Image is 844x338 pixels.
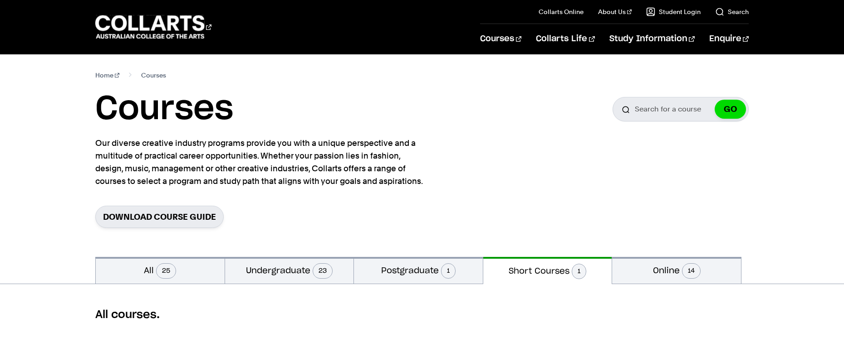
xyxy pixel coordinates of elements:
[536,24,594,54] a: Collarts Life
[483,257,612,284] button: Short Courses1
[539,7,584,16] a: Collarts Online
[313,263,333,279] span: 23
[598,7,632,16] a: About Us
[646,7,701,16] a: Student Login
[682,263,701,279] span: 14
[95,137,427,188] p: Our diverse creative industry programs provide you with a unique perspective and a multitude of p...
[95,14,211,40] div: Go to homepage
[715,100,746,119] button: GO
[480,24,521,54] a: Courses
[572,264,586,279] span: 1
[709,24,749,54] a: Enquire
[95,89,233,130] h1: Courses
[715,7,749,16] a: Search
[141,69,166,82] span: Courses
[95,308,749,322] h2: All courses.
[95,206,224,228] a: Download Course Guide
[354,257,483,284] button: Postgraduate1
[95,69,119,82] a: Home
[613,97,749,121] input: Search for a course
[96,257,225,284] button: All25
[612,257,741,284] button: Online14
[609,24,695,54] a: Study Information
[225,257,354,284] button: Undergraduate23
[156,263,176,279] span: 25
[441,263,456,279] span: 1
